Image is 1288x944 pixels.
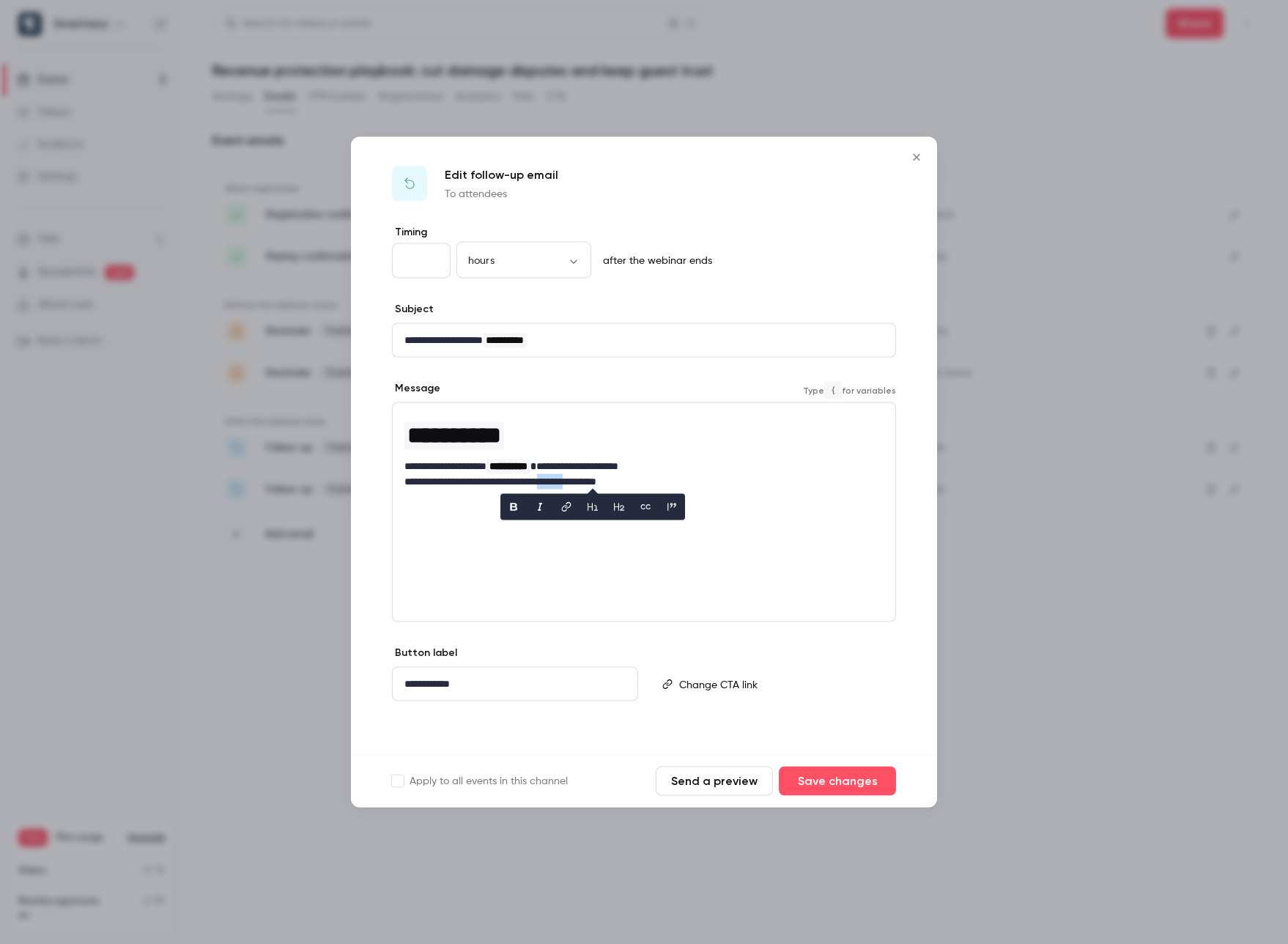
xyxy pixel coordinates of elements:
[656,767,773,796] button: Send a preview
[902,143,931,172] button: Close
[555,495,578,519] button: link
[445,187,558,202] p: To attendees
[392,302,434,317] label: Subject
[673,668,895,701] div: editor
[393,403,895,498] div: editor
[393,668,637,701] div: editor
[393,324,895,357] div: editor
[528,495,552,519] button: italic
[392,381,440,396] label: Message
[803,381,896,399] span: Type for variables
[445,166,558,184] p: Edit follow-up email
[392,646,457,660] label: Button label
[456,253,591,268] div: hours
[779,767,896,796] button: Save changes
[392,774,568,789] label: Apply to all events in this channel
[502,495,525,519] button: bold
[597,254,712,268] p: after the webinar ends
[392,225,896,240] label: Timing
[824,381,842,399] code: {
[660,495,684,519] button: blockquote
